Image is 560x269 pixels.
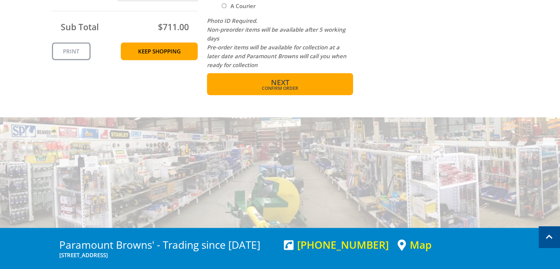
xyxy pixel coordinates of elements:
span: Sub Total [61,21,99,33]
a: Keep Shopping [121,42,198,60]
p: [STREET_ADDRESS] [59,251,277,259]
a: Print [52,42,91,60]
h3: Paramount Browns' - Trading since [DATE] [59,239,277,251]
div: [PHONE_NUMBER] [284,239,389,251]
span: Next [271,77,289,87]
a: View a map of Gepps Cross location [398,239,432,251]
input: Please select who will pick up the order. [222,3,226,8]
button: Next Confirm order [207,73,353,95]
span: $711.00 [158,21,189,33]
span: Confirm order [223,86,337,91]
em: Photo ID Required. Non-preorder items will be available after 5 working days Pre-order items will... [207,17,346,69]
